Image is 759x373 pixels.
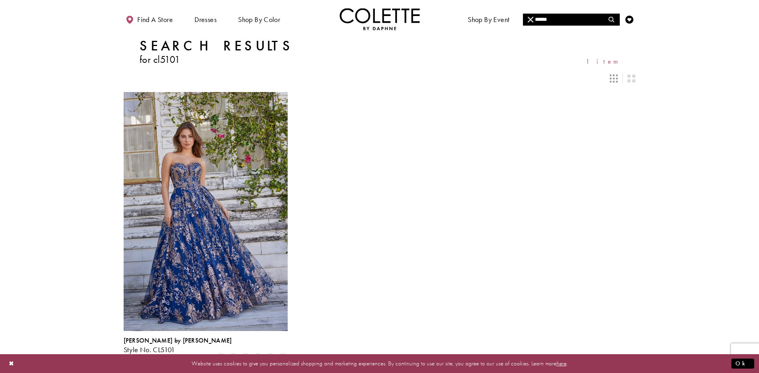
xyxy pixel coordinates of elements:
a: Meet the designer [529,8,589,30]
span: Switch layout to 3 columns [610,74,618,82]
img: Colette by Daphne [340,8,420,30]
h1: Search Results [140,38,294,54]
button: Close Dialog [5,357,18,371]
span: Find a store [137,16,173,24]
div: Colette by Daphne Style No. CL5101 [124,337,232,354]
a: Check Wishlist [623,8,635,30]
span: Shop by color [238,16,280,24]
i: Gold/Pewter [241,354,250,363]
a: Visit Home Page [340,8,420,30]
a: Toggle search [606,8,618,30]
span: Dresses [192,8,218,30]
span: Style No. CL5101 [124,345,175,354]
input: Search [523,14,619,26]
p: Website uses cookies to give you personalized shopping and marketing experiences. By continuing t... [58,358,701,369]
h3: for cl5101 [140,54,294,65]
span: 1 item [586,58,620,65]
i: Navy/Gold [216,354,226,363]
button: Submit Search [604,14,619,26]
span: Dresses [194,16,216,24]
div: Search form [523,14,620,26]
i: Gold/White [278,354,288,363]
i: Turquoise/Gold [266,354,275,363]
span: Shop By Event [466,8,511,30]
button: Submit Dialog [731,359,754,369]
div: Product List [124,92,636,363]
span: Switch layout to 2 columns [627,74,635,82]
a: here [557,359,567,367]
span: Shop by color [236,8,282,30]
i: Light Blue/Gold [253,354,263,363]
div: Layout Controls [119,70,641,87]
span: [PERSON_NAME] by [PERSON_NAME] [124,336,232,345]
i: Lilac/Gold [228,354,238,363]
span: Shop By Event [468,16,509,24]
a: Visit Colette by Daphne Style No. CL5101 Page [124,92,288,331]
a: Find a store [124,8,175,30]
button: Close Search [523,14,539,26]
